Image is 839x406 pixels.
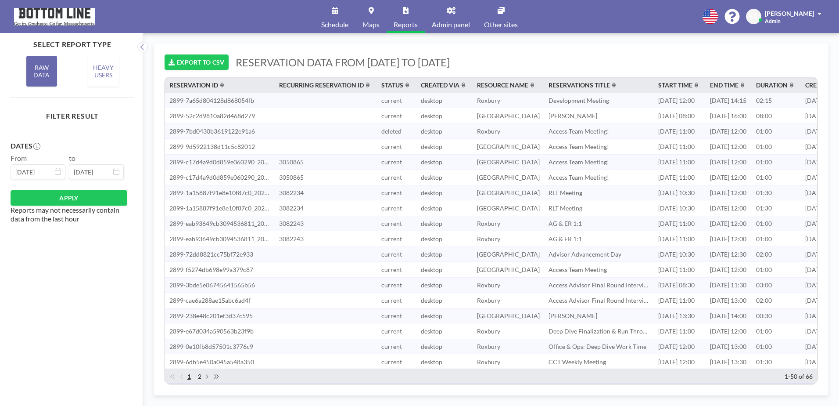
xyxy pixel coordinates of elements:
[26,56,57,87] div: RAW DATA
[236,56,450,69] span: RESERVATION DATA FROM [DATE] TO [DATE]
[321,21,348,28] span: Schedule
[11,141,32,150] h4: DATES
[765,10,814,17] span: [PERSON_NAME]
[765,18,781,24] span: Admin
[11,40,134,49] h4: SELECT REPORT TYPE
[750,13,757,21] span: ER
[88,56,119,87] div: HEAVY USERS
[165,54,229,70] button: EXPORT TO CSV
[59,194,78,202] span: APPLY
[11,154,27,163] label: From
[69,154,75,163] label: to
[394,21,418,28] span: Reports
[362,21,380,28] span: Maps
[11,112,134,120] h4: FILTER RESULT
[11,190,127,206] button: APPLY
[484,21,518,28] span: Other sites
[11,206,127,223] p: Reports may not necessarily contain data from the last hour
[14,8,95,25] img: organization-logo
[176,58,225,66] span: EXPORT TO CSV
[432,21,470,28] span: Admin panel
